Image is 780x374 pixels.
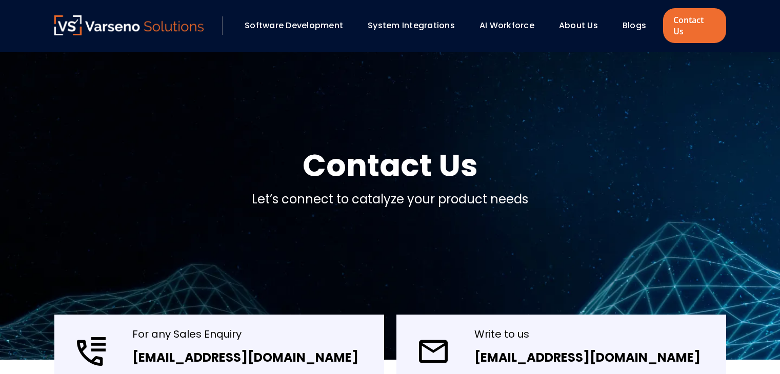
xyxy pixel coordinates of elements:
[554,17,612,34] div: About Us
[623,19,646,31] a: Blogs
[239,17,357,34] div: Software Development
[368,19,455,31] a: System Integrations
[559,19,598,31] a: About Us
[474,349,701,366] a: [EMAIL_ADDRESS][DOMAIN_NAME]
[474,17,549,34] div: AI Workforce
[363,17,469,34] div: System Integrations
[54,15,204,36] a: Varseno Solutions – Product Engineering & IT Services
[54,15,204,35] img: Varseno Solutions – Product Engineering & IT Services
[132,327,358,341] div: For any Sales Enquiry
[303,145,478,186] h1: Contact Us
[252,190,528,209] p: Let’s connect to catalyze your product needs
[132,349,358,366] a: [EMAIL_ADDRESS][DOMAIN_NAME]
[617,17,661,34] div: Blogs
[663,8,726,43] a: Contact Us
[479,19,534,31] a: AI Workforce
[474,327,701,341] div: Write to us
[245,19,343,31] a: Software Development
